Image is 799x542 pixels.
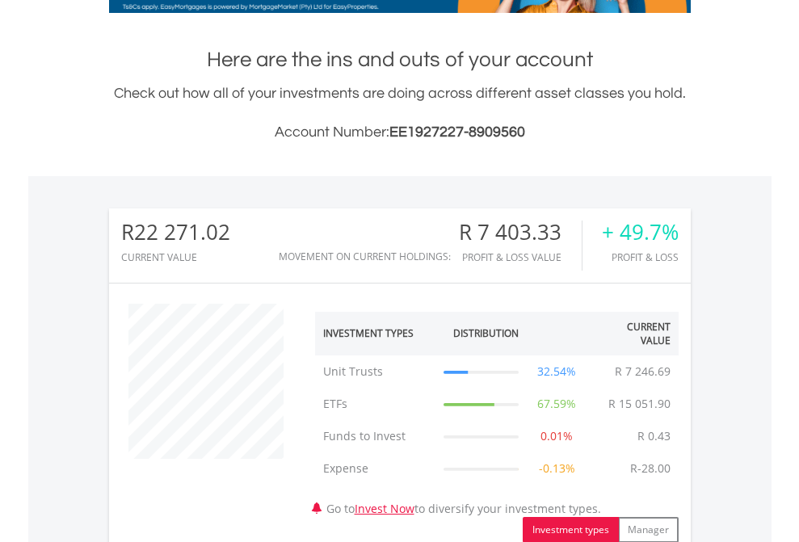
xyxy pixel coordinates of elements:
[607,355,679,388] td: R 7 246.69
[453,326,519,340] div: Distribution
[109,82,691,144] div: Check out how all of your investments are doing across different asset classes you hold.
[527,388,587,420] td: 67.59%
[355,501,414,516] a: Invest Now
[121,252,230,263] div: CURRENT VALUE
[622,452,679,485] td: R-28.00
[109,121,691,144] h3: Account Number:
[121,221,230,244] div: R22 271.02
[629,420,679,452] td: R 0.43
[602,252,679,263] div: Profit & Loss
[527,452,587,485] td: -0.13%
[600,388,679,420] td: R 15 051.90
[602,221,679,244] div: + 49.7%
[527,420,587,452] td: 0.01%
[109,45,691,74] h1: Here are the ins and outs of your account
[587,312,679,355] th: Current Value
[389,124,525,140] span: EE1927227-8909560
[315,452,436,485] td: Expense
[315,312,436,355] th: Investment Types
[315,420,436,452] td: Funds to Invest
[315,388,436,420] td: ETFs
[315,355,436,388] td: Unit Trusts
[527,355,587,388] td: 32.54%
[279,251,451,262] div: Movement on Current Holdings:
[459,252,582,263] div: Profit & Loss Value
[459,221,582,244] div: R 7 403.33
